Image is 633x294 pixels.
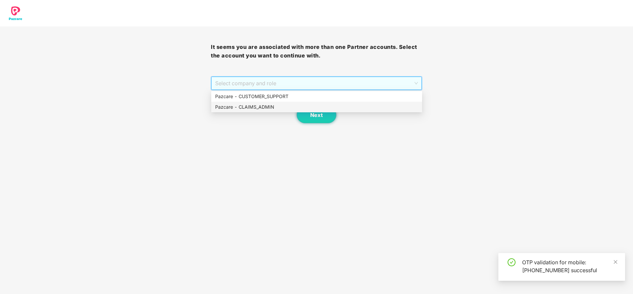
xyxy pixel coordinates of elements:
[211,43,422,60] h3: It seems you are associated with more than one Partner accounts. Select the account you want to c...
[211,102,422,112] div: Pazcare - CLAIMS_ADMIN
[215,103,418,111] div: Pazcare - CLAIMS_ADMIN
[215,77,417,90] span: Select company and role
[297,107,336,123] button: Next
[522,258,617,274] div: OTP validation for mobile: [PHONE_NUMBER] successful
[508,258,516,266] span: check-circle
[215,93,418,100] div: Pazcare - CUSTOMER_SUPPORT
[310,112,323,118] span: Next
[613,260,618,264] span: close
[211,91,422,102] div: Pazcare - CUSTOMER_SUPPORT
